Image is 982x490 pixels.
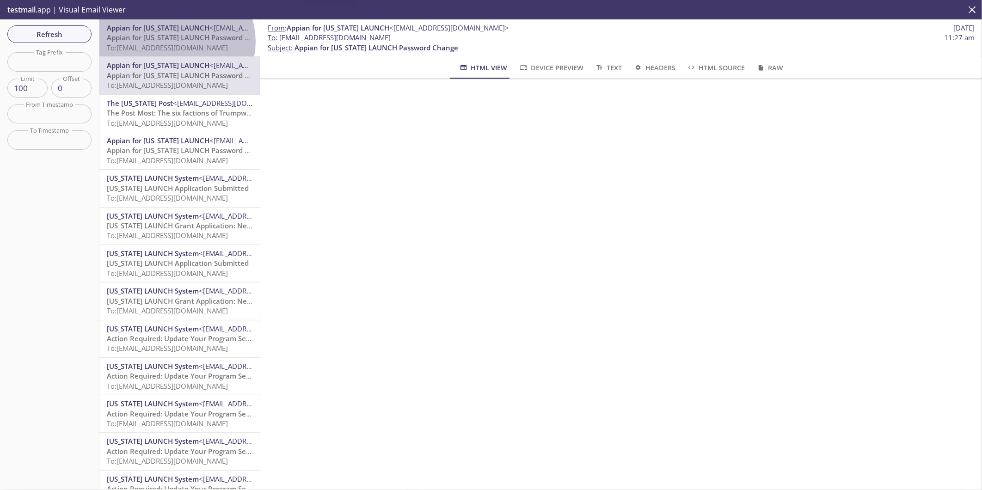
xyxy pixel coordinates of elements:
[107,371,345,380] span: Action Required: Update Your Program Selection in [US_STATE] LAUNCH
[107,436,199,446] span: [US_STATE] LAUNCH System
[107,343,228,353] span: To: [EMAIL_ADDRESS][DOMAIN_NAME]
[199,286,354,295] span: <[EMAIL_ADDRESS][DOMAIN_NAME][US_STATE]>
[107,23,209,32] span: Appian for [US_STATE] LAUNCH
[199,361,354,371] span: <[EMAIL_ADDRESS][DOMAIN_NAME][US_STATE]>
[107,269,228,278] span: To: [EMAIL_ADDRESS][DOMAIN_NAME]
[107,211,199,220] span: [US_STATE] LAUNCH System
[107,156,228,165] span: To: [EMAIL_ADDRESS][DOMAIN_NAME]
[107,136,209,145] span: Appian for [US_STATE] LAUNCH
[107,296,311,306] span: [US_STATE] LAUNCH Grant Application: New Adult Participant
[944,33,975,43] span: 11:27 am
[107,71,270,80] span: Appian for [US_STATE] LAUNCH Password Change
[633,62,675,73] span: Headers
[107,108,259,117] span: The Post Most: The six factions of Trumpworld
[268,33,975,53] p: :
[107,43,228,52] span: To: [EMAIL_ADDRESS][DOMAIN_NAME]
[199,474,354,484] span: <[EMAIL_ADDRESS][DOMAIN_NAME][US_STATE]>
[268,43,291,52] span: Subject
[107,399,199,408] span: [US_STATE] LAUNCH System
[459,62,507,73] span: HTML View
[107,249,199,258] span: [US_STATE] LAUNCH System
[199,211,354,220] span: <[EMAIL_ADDRESS][DOMAIN_NAME][US_STATE]>
[199,399,354,408] span: <[EMAIL_ADDRESS][DOMAIN_NAME][US_STATE]>
[107,381,228,391] span: To: [EMAIL_ADDRESS][DOMAIN_NAME]
[199,436,354,446] span: <[EMAIL_ADDRESS][DOMAIN_NAME][US_STATE]>
[107,419,228,428] span: To: [EMAIL_ADDRESS][DOMAIN_NAME]
[99,245,260,282] div: [US_STATE] LAUNCH System<[EMAIL_ADDRESS][DOMAIN_NAME][US_STATE]>[US_STATE] LAUNCH Application Sub...
[953,23,975,33] span: [DATE]
[99,320,260,357] div: [US_STATE] LAUNCH System<[EMAIL_ADDRESS][DOMAIN_NAME][US_STATE]>Action Required: Update Your Prog...
[107,456,228,465] span: To: [EMAIL_ADDRESS][DOMAIN_NAME]
[107,98,173,108] span: The [US_STATE] Post
[99,132,260,169] div: Appian for [US_STATE] LAUNCH<[EMAIL_ADDRESS][DOMAIN_NAME]>Appian for [US_STATE] LAUNCH Password C...
[173,98,293,108] span: <[EMAIL_ADDRESS][DOMAIN_NAME]>
[107,193,228,202] span: To: [EMAIL_ADDRESS][DOMAIN_NAME]
[107,447,345,456] span: Action Required: Update Your Program Selection in [US_STATE] LAUNCH
[107,184,249,193] span: [US_STATE] LAUNCH Application Submitted
[107,231,228,240] span: To: [EMAIL_ADDRESS][DOMAIN_NAME]
[99,282,260,319] div: [US_STATE] LAUNCH System<[EMAIL_ADDRESS][DOMAIN_NAME][US_STATE]>[US_STATE] LAUNCH Grant Applicati...
[107,474,199,484] span: [US_STATE] LAUNCH System
[99,358,260,395] div: [US_STATE] LAUNCH System<[EMAIL_ADDRESS][DOMAIN_NAME][US_STATE]>Action Required: Update Your Prog...
[595,62,622,73] span: Text
[99,170,260,207] div: [US_STATE] LAUNCH System<[EMAIL_ADDRESS][DOMAIN_NAME][US_STATE]>[US_STATE] LAUNCH Application Sub...
[99,57,260,94] div: Appian for [US_STATE] LAUNCH<[EMAIL_ADDRESS][DOMAIN_NAME]>Appian for [US_STATE] LAUNCH Password C...
[107,221,311,230] span: [US_STATE] LAUNCH Grant Application: New Adult Participant
[99,208,260,245] div: [US_STATE] LAUNCH System<[EMAIL_ADDRESS][DOMAIN_NAME][US_STATE]>[US_STATE] LAUNCH Grant Applicati...
[99,19,260,56] div: Appian for [US_STATE] LAUNCH<[EMAIL_ADDRESS][DOMAIN_NAME]>Appian for [US_STATE] LAUNCH Password C...
[389,23,509,32] span: <[EMAIL_ADDRESS][DOMAIN_NAME]>
[107,80,228,90] span: To: [EMAIL_ADDRESS][DOMAIN_NAME]
[287,23,389,32] span: Appian for [US_STATE] LAUNCH
[268,33,276,42] span: To
[107,258,249,268] span: [US_STATE] LAUNCH Application Submitted
[268,23,509,33] span: :
[107,324,199,333] span: [US_STATE] LAUNCH System
[15,28,84,40] span: Refresh
[107,146,270,155] span: Appian for [US_STATE] LAUNCH Password Change
[107,33,270,42] span: Appian for [US_STATE] LAUNCH Password Change
[7,25,92,43] button: Refresh
[107,118,228,128] span: To: [EMAIL_ADDRESS][DOMAIN_NAME]
[199,249,354,258] span: <[EMAIL_ADDRESS][DOMAIN_NAME][US_STATE]>
[107,61,209,70] span: Appian for [US_STATE] LAUNCH
[199,173,354,183] span: <[EMAIL_ADDRESS][DOMAIN_NAME][US_STATE]>
[209,61,329,70] span: <[EMAIL_ADDRESS][DOMAIN_NAME]>
[268,23,285,32] span: From
[199,324,354,333] span: <[EMAIL_ADDRESS][DOMAIN_NAME][US_STATE]>
[209,23,329,32] span: <[EMAIL_ADDRESS][DOMAIN_NAME]>
[99,433,260,470] div: [US_STATE] LAUNCH System<[EMAIL_ADDRESS][DOMAIN_NAME][US_STATE]>Action Required: Update Your Prog...
[7,5,36,15] span: testmail
[107,306,228,315] span: To: [EMAIL_ADDRESS][DOMAIN_NAME]
[268,33,391,43] span: : [EMAIL_ADDRESS][DOMAIN_NAME]
[295,43,458,52] span: Appian for [US_STATE] LAUNCH Password Change
[687,62,745,73] span: HTML Source
[756,62,783,73] span: Raw
[519,62,583,73] span: Device Preview
[209,136,329,145] span: <[EMAIL_ADDRESS][DOMAIN_NAME]>
[99,395,260,432] div: [US_STATE] LAUNCH System<[EMAIL_ADDRESS][DOMAIN_NAME][US_STATE]>Action Required: Update Your Prog...
[107,361,199,371] span: [US_STATE] LAUNCH System
[99,95,260,132] div: The [US_STATE] Post<[EMAIL_ADDRESS][DOMAIN_NAME]>The Post Most: The six factions of TrumpworldTo:...
[107,409,345,418] span: Action Required: Update Your Program Selection in [US_STATE] LAUNCH
[107,286,199,295] span: [US_STATE] LAUNCH System
[107,334,345,343] span: Action Required: Update Your Program Selection in [US_STATE] LAUNCH
[107,173,199,183] span: [US_STATE] LAUNCH System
